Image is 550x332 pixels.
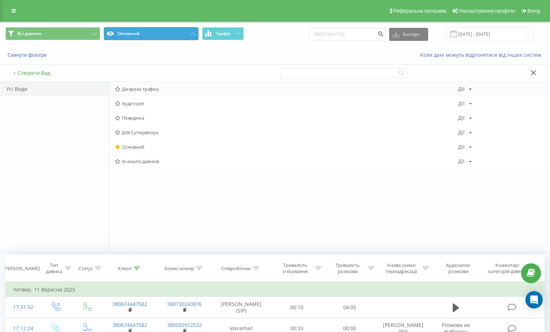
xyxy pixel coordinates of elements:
[17,31,41,37] span: Всі дзвінки
[221,265,251,272] div: Співробітник
[115,101,458,106] span: Аудиторія
[458,86,465,91] div: Дії
[323,297,376,318] td: 04:05
[212,297,271,318] td: [PERSON_NAME] (SIP)
[458,130,465,135] div: Дії
[389,28,428,41] button: Експорт
[167,301,202,307] a: 380730243876
[115,159,458,164] span: AI-аналіз дзвінків
[118,265,132,272] div: Клієнт
[528,8,540,14] span: Вихід
[486,262,529,274] div: Коментар/категорія дзвінка
[115,144,458,149] span: Основний
[216,31,230,36] span: Графік
[115,115,458,120] span: Поведінка
[528,69,539,77] button: Закрити
[13,300,32,314] div: 17:31:52
[5,52,50,58] button: Скинути фільтри
[112,322,147,328] a: 380674447582
[458,115,465,120] div: Дії
[458,159,465,164] div: Дії
[271,297,323,318] td: 00:10
[525,291,543,308] div: Open Intercom Messenger
[202,27,244,40] button: Графік
[3,265,40,272] div: [PERSON_NAME]
[277,262,314,274] div: Тривалість очікування
[78,265,93,272] div: Статус
[104,27,199,40] button: Основний
[459,8,515,14] span: Налаштування профілю
[112,301,147,307] a: 380674447582
[309,28,385,41] input: Пошук за номером
[5,27,100,40] button: Всі дзвінки
[46,262,63,274] div: Тип дзвінка
[383,262,421,274] div: Назва схеми переадресації
[11,70,52,76] button: + Створити Вид
[165,265,194,272] div: Бізнес номер
[458,101,465,106] div: Дії
[437,262,479,274] div: Аудіозапис розмови
[420,51,545,58] a: Коли дані можуть відрізнятися вiд інших систем
[115,130,458,135] span: Для Супервізора
[393,8,447,14] span: Реферальна програма
[458,144,465,149] div: Дії
[115,86,458,91] span: Джерела трафіку
[167,322,202,328] a: 380502912532
[330,262,366,274] div: Тривалість розмови
[6,282,545,297] td: Четвер, 11 Вересня 2025
[0,82,109,96] div: Усі Види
